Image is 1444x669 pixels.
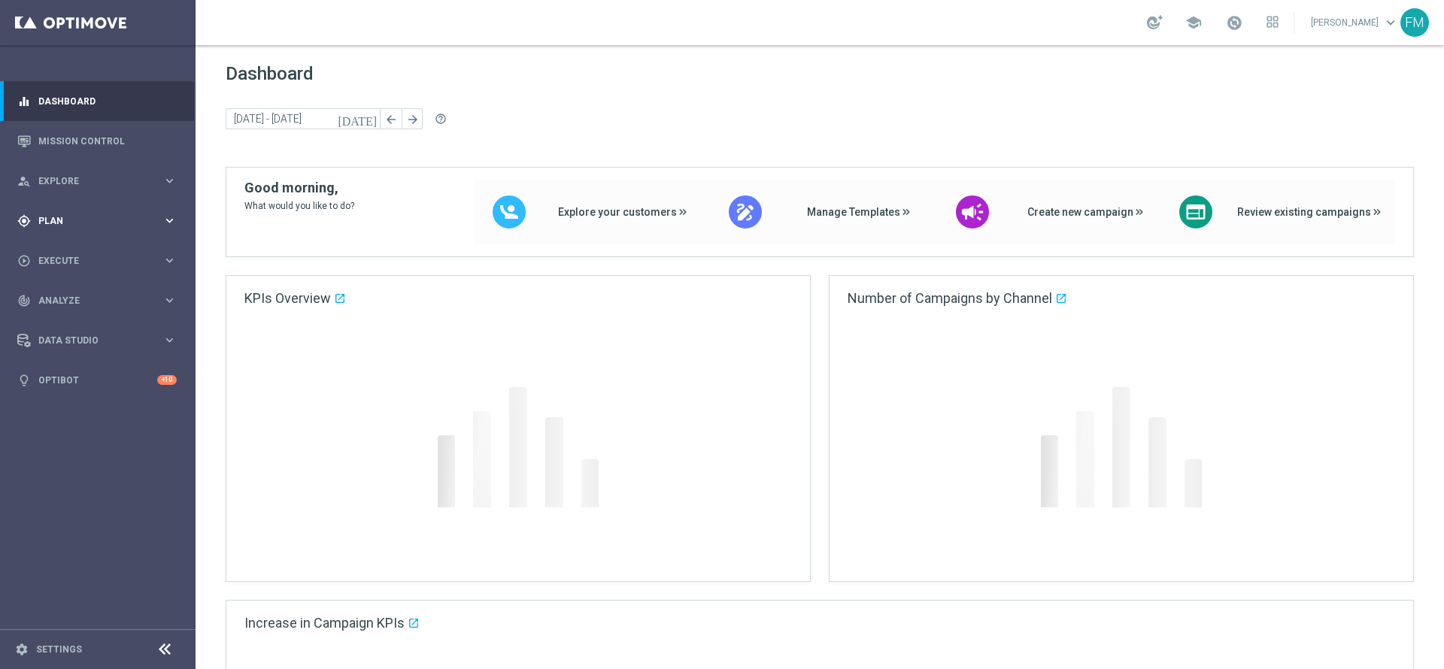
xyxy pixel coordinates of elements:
[17,215,177,227] button: gps_fixed Plan keyboard_arrow_right
[17,254,31,268] i: play_circle_outline
[17,255,177,267] button: play_circle_outline Execute keyboard_arrow_right
[17,360,177,400] div: Optibot
[38,256,162,265] span: Execute
[1185,14,1202,31] span: school
[17,214,162,228] div: Plan
[15,643,29,656] i: settings
[38,336,162,345] span: Data Studio
[157,375,177,385] div: +10
[162,293,177,307] i: keyboard_arrow_right
[38,216,162,226] span: Plan
[17,254,162,268] div: Execute
[38,177,162,186] span: Explore
[17,374,177,386] button: lightbulb Optibot +10
[162,174,177,188] i: keyboard_arrow_right
[17,95,177,107] button: equalizer Dashboard
[17,374,31,387] i: lightbulb
[17,175,177,187] button: person_search Explore keyboard_arrow_right
[17,334,162,347] div: Data Studio
[17,95,31,108] i: equalizer
[17,121,177,161] div: Mission Control
[38,296,162,305] span: Analyze
[17,294,162,307] div: Analyze
[17,334,177,347] button: Data Studio keyboard_arrow_right
[162,333,177,347] i: keyboard_arrow_right
[162,213,177,228] i: keyboard_arrow_right
[38,81,177,121] a: Dashboard
[17,294,31,307] i: track_changes
[1400,8,1429,37] div: FM
[36,645,82,654] a: Settings
[17,135,177,147] button: Mission Control
[1382,14,1399,31] span: keyboard_arrow_down
[17,214,31,228] i: gps_fixed
[38,121,177,161] a: Mission Control
[17,174,162,188] div: Explore
[17,295,177,307] button: track_changes Analyze keyboard_arrow_right
[17,81,177,121] div: Dashboard
[17,174,31,188] i: person_search
[1309,11,1400,34] a: [PERSON_NAME]keyboard_arrow_down
[38,360,157,400] a: Optibot
[162,253,177,268] i: keyboard_arrow_right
